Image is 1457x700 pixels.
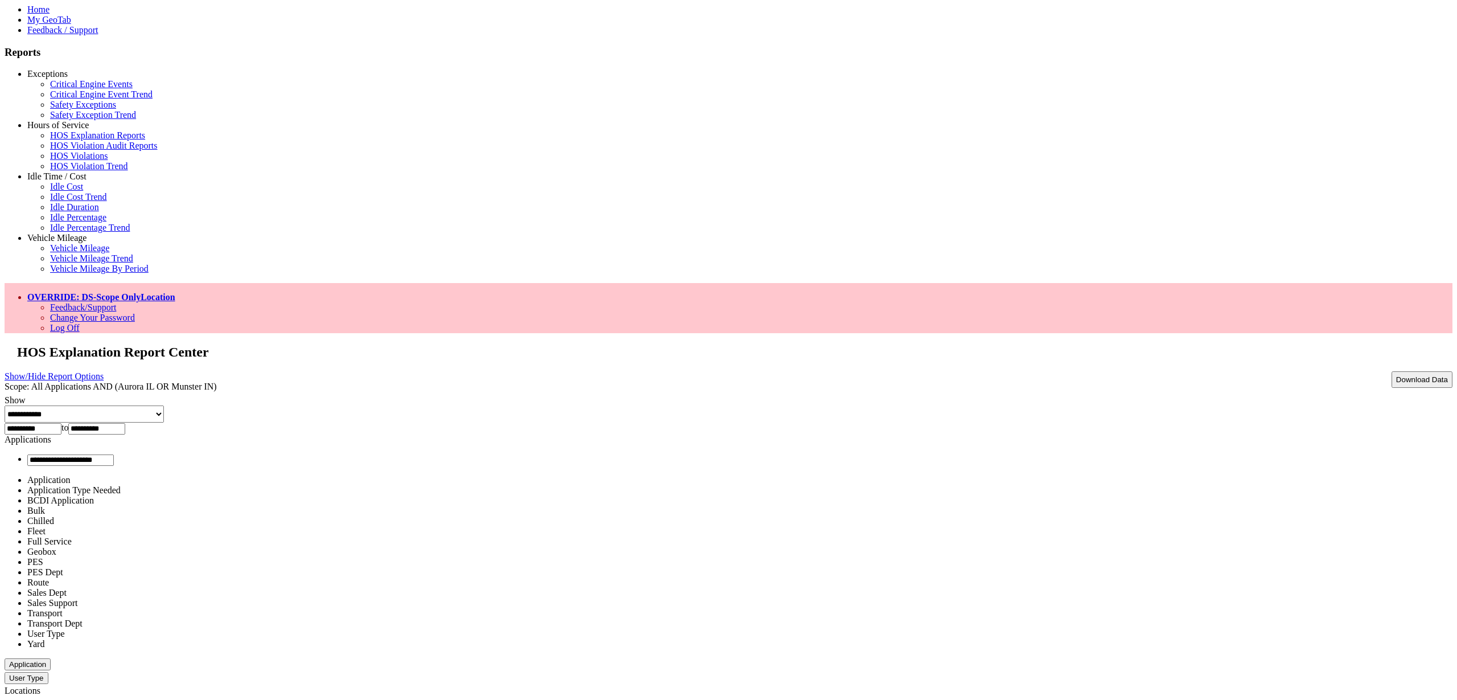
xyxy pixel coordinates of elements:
a: Feedback / Support [27,25,98,35]
a: Safety Exceptions [50,100,116,109]
a: Vehicle Mileage [27,233,87,243]
span: Scope: All Applications AND (Aurora IL OR Munster IN) [5,382,217,391]
li: Sales Dept [27,588,1452,598]
a: Exceptions [27,69,68,79]
a: HOS Explanation Reports [50,130,145,140]
button: User Type [5,672,48,684]
a: Critical Engine Events [50,79,133,89]
a: Change Your Password [50,313,135,322]
a: Safety Exception Trend [50,110,136,120]
label: Show [5,395,25,405]
a: Vehicle Mileage Trend [50,253,133,263]
h3: Reports [5,46,1452,59]
li: Application Type Needed [27,485,1452,496]
li: Full Service [27,537,1452,547]
label: Applications [5,435,51,444]
a: Idle Cost [50,182,83,191]
li: BCDI Application [27,496,1452,506]
button: Download Data [1392,371,1452,388]
a: Idle Percentage Trend [50,223,130,232]
a: Idle Cost Trend [50,192,107,202]
li: Bulk [27,506,1452,516]
li: Geobox [27,547,1452,557]
a: Idle Duration [50,202,99,212]
label: Locations [5,686,40,695]
li: Route [27,578,1452,588]
a: Vehicle Mileage By Period [50,264,149,273]
a: HOS Violations [50,151,108,161]
a: OVERRIDE: DS-Scope OnlyLocation [27,292,175,302]
li: Transport [27,608,1452,619]
a: My GeoTab [27,15,71,24]
a: Home [27,5,50,14]
a: Idle Percentage [50,212,106,222]
li: PES [27,557,1452,567]
a: Critical Engine Event Trend [50,89,153,99]
li: User Type [27,629,1452,639]
li: Transport Dept [27,619,1452,629]
a: Feedback/Support [50,302,116,312]
a: HOS Violation Audit Reports [50,141,158,150]
li: Fleet [27,526,1452,537]
li: Sales Support [27,598,1452,608]
li: Chilled [27,516,1452,526]
li: PES Dept [27,567,1452,578]
button: Application [5,658,51,670]
li: Yard [27,639,1452,649]
a: Log Off [50,323,80,333]
a: HOS Violation Trend [50,161,128,171]
li: Application [27,475,1452,485]
h2: HOS Explanation Report Center [17,345,1452,360]
a: Vehicle Mileage [50,243,109,253]
a: Hours of Service [27,120,89,130]
span: to [61,423,68,432]
a: Show/Hide Report Options [5,369,104,384]
a: Idle Time / Cost [27,171,87,181]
